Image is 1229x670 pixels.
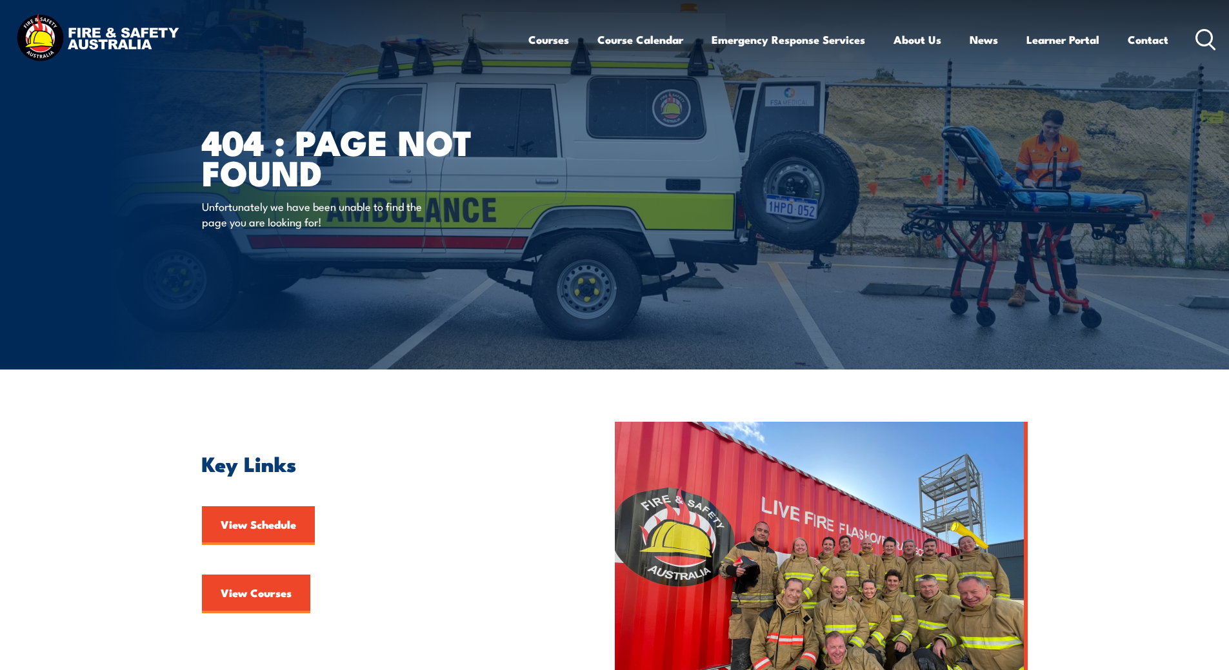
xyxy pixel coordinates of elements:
h2: Key Links [202,454,555,472]
a: Courses [528,23,569,57]
a: View Schedule [202,506,315,545]
a: Course Calendar [597,23,683,57]
a: Emergency Response Services [712,23,865,57]
p: Unfortunately we have been unable to find the page you are looking for! [202,199,437,229]
a: About Us [894,23,941,57]
a: Learner Portal [1026,23,1099,57]
a: News [970,23,998,57]
a: Contact [1128,23,1168,57]
h1: 404 : Page Not Found [202,126,521,186]
a: View Courses [202,575,310,613]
